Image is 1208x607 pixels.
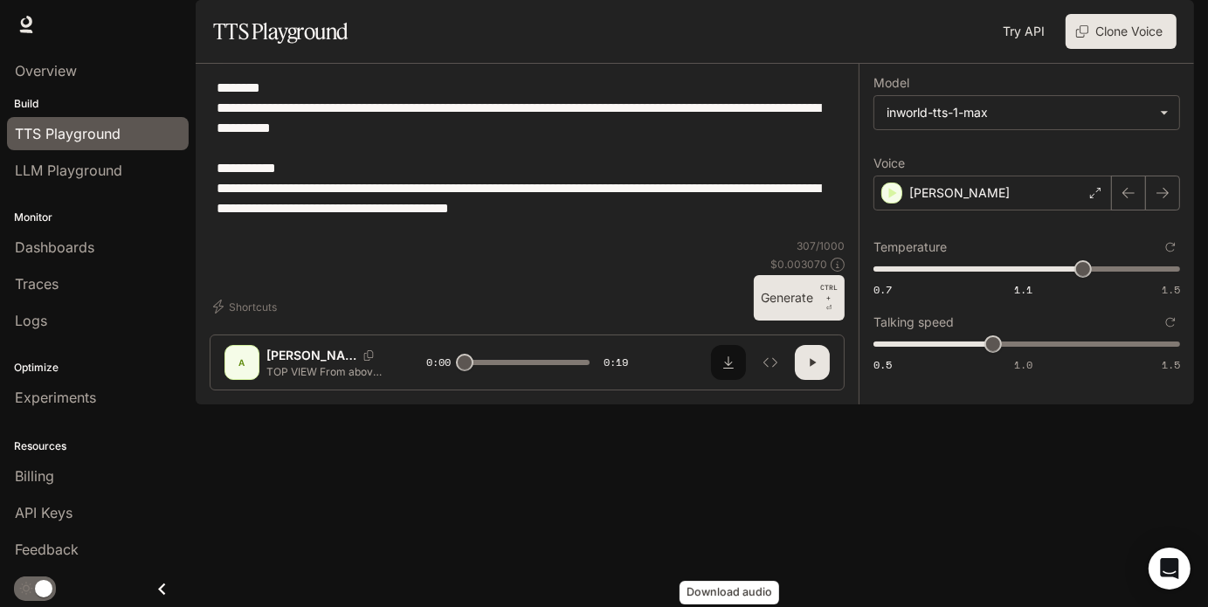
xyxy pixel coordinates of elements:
[1066,14,1177,49] button: Clone Voice
[873,77,909,89] p: Model
[909,184,1010,202] p: [PERSON_NAME]
[996,14,1052,49] a: Try API
[213,14,349,49] h1: TTS Playground
[1162,357,1180,372] span: 1.5
[210,293,284,321] button: Shortcuts
[426,354,451,371] span: 0:00
[1161,238,1180,257] button: Reset to default
[711,345,746,380] button: Download audio
[228,348,256,376] div: A
[604,354,628,371] span: 0:19
[1149,548,1191,590] div: Open Intercom Messenger
[754,275,845,321] button: GenerateCTRL +⏎
[873,316,954,328] p: Talking speed
[873,241,947,253] p: Temperature
[266,364,384,379] p: TOP VIEW From above, you can see the symmetry and rhythm created by the rings, as well as how the...
[1161,313,1180,332] button: Reset to default
[1014,357,1032,372] span: 1.0
[356,350,381,361] button: Copy Voice ID
[873,357,892,372] span: 0.5
[1162,282,1180,297] span: 1.5
[887,104,1151,121] div: inworld-tts-1-max
[820,282,838,303] p: CTRL +
[873,157,905,169] p: Voice
[266,347,356,364] p: [PERSON_NAME]
[680,581,779,604] div: Download audio
[753,345,788,380] button: Inspect
[873,282,892,297] span: 0.7
[820,282,838,314] p: ⏎
[874,96,1179,129] div: inworld-tts-1-max
[1014,282,1032,297] span: 1.1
